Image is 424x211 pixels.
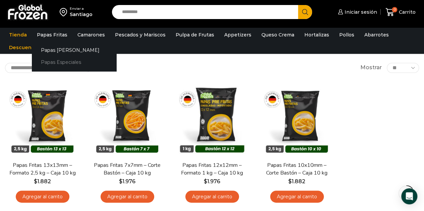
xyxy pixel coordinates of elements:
a: Agregar al carrito: “Papas Fritas 13x13mm - Formato 2,5 kg - Caja 10 kg” [16,191,69,203]
bdi: 1.976 [204,178,220,185]
a: Pulpa de Frutas [172,28,218,41]
span: 0 [392,7,397,12]
a: Abarrotes [361,28,392,41]
a: 0 Carrito [384,4,417,20]
a: Tienda [6,28,30,41]
a: Papas Especiales [32,56,116,69]
a: Papas [PERSON_NAME] [32,44,116,56]
bdi: 1.882 [288,178,305,185]
select: Pedido de la tienda [5,63,90,73]
span: $ [204,178,207,185]
div: Open Intercom Messenger [401,188,417,204]
a: Papas Fritas 12x12mm – Formato 1 kg – Caja 10 kg [178,162,246,177]
a: Agregar al carrito: “Papas Fritas 7x7mm - Corte Bastón - Caja 10 kg” [101,191,154,203]
a: Queso Crema [258,28,298,41]
span: Mostrar [360,64,382,72]
div: Santiago [70,11,93,18]
a: Papas Fritas 7x7mm – Corte Bastón – Caja 10 kg [94,162,161,177]
span: Carrito [397,9,416,15]
a: Appetizers [221,28,255,41]
a: Pescados y Mariscos [112,28,169,41]
a: Camarones [74,28,108,41]
a: Papas Fritas 13x13mm – Formato 2,5 kg – Caja 10 kg [9,162,76,177]
span: Iniciar sesión [343,9,377,15]
a: Papas Fritas [34,28,71,41]
span: $ [34,178,37,185]
img: address-field-icon.svg [60,6,70,18]
span: $ [288,178,292,185]
div: Enviar a [70,6,93,11]
a: Pollos [336,28,358,41]
a: Hortalizas [301,28,332,41]
a: Papas Fritas 10x10mm – Corte Bastón – Caja 10 kg [263,162,330,177]
a: Iniciar sesión [336,5,377,19]
bdi: 1.976 [119,178,135,185]
bdi: 1.882 [34,178,51,185]
a: Agregar al carrito: “Papas Fritas 10x10mm - Corte Bastón - Caja 10 kg” [270,191,324,203]
a: Descuentos [6,41,43,54]
span: $ [119,178,122,185]
a: Agregar al carrito: “Papas Fritas 12x12mm - Formato 1 kg - Caja 10 kg” [185,191,239,203]
button: Search button [298,5,312,19]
